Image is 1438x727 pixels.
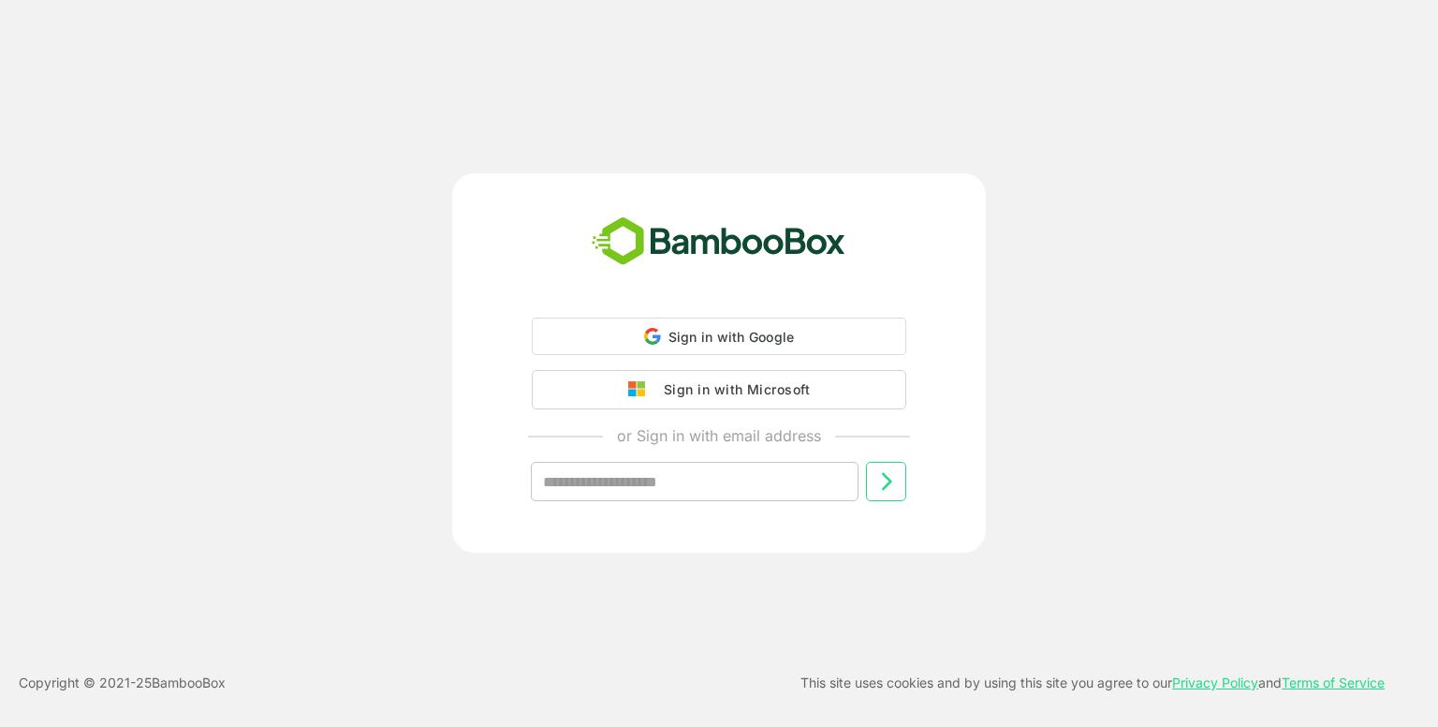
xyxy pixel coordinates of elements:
div: Sign in with Microsoft [654,378,810,402]
button: Sign in with Microsoft [532,370,906,409]
img: bamboobox [581,211,856,273]
p: This site uses cookies and by using this site you agree to our and [800,672,1385,694]
div: Sign in with Google [532,318,906,355]
span: Sign in with Google [668,329,795,345]
a: Privacy Policy [1172,675,1258,690]
p: Copyright © 2021- 25 BambooBox [19,672,226,694]
a: Terms of Service [1282,675,1385,690]
img: google [628,381,654,398]
p: or Sign in with email address [617,424,821,447]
